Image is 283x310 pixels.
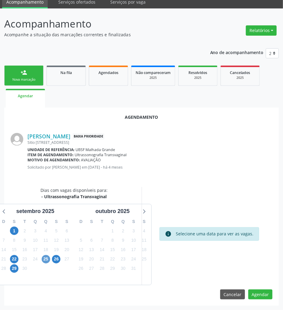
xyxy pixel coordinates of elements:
span: Não compareceram [136,70,171,75]
span: quinta-feira, 23 de outubro de 2025 [119,255,127,263]
span: quarta-feira, 29 de outubro de 2025 [108,264,117,273]
span: AVALIAÇÃO [81,157,101,163]
span: sexta-feira, 19 de setembro de 2025 [52,246,60,254]
span: terça-feira, 21 de outubro de 2025 [98,255,106,263]
span: terça-feira, 16 de setembro de 2025 [21,246,29,254]
span: sábado, 18 de outubro de 2025 [140,246,148,254]
span: sábado, 11 de outubro de 2025 [140,236,148,244]
span: sábado, 4 de outubro de 2025 [140,227,148,235]
span: sábado, 13 de setembro de 2025 [63,236,71,244]
div: Dias com vagas disponíveis para: [40,187,108,200]
span: quarta-feira, 3 de setembro de 2025 [31,227,40,235]
span: segunda-feira, 13 de outubro de 2025 [87,246,96,254]
div: 2025 [183,76,213,80]
span: sexta-feira, 24 de outubro de 2025 [129,255,138,263]
img: img [11,133,23,146]
span: terça-feira, 30 de setembro de 2025 [21,264,29,273]
a: [PERSON_NAME] [27,133,70,140]
div: 2025 [225,76,255,80]
span: segunda-feira, 1 de setembro de 2025 [10,227,18,235]
span: quarta-feira, 17 de setembro de 2025 [31,246,40,254]
div: 2025 [136,76,171,80]
div: Agendamento [11,114,272,120]
div: Selecione uma data para ver as vagas. [176,231,253,237]
span: sábado, 27 de setembro de 2025 [63,255,71,263]
span: segunda-feira, 8 de setembro de 2025 [10,236,18,244]
p: Ano de acompanhamento [210,48,264,56]
span: terça-feira, 7 de outubro de 2025 [98,236,106,244]
b: Item de agendamento: [27,152,74,157]
span: sexta-feira, 5 de setembro de 2025 [52,227,60,235]
span: sábado, 25 de outubro de 2025 [140,255,148,263]
span: sexta-feira, 31 de outubro de 2025 [129,264,138,273]
div: setembro 2025 [14,207,57,215]
button: Agendar [248,289,272,300]
span: Agendados [98,70,118,75]
div: D [76,217,86,226]
span: domingo, 19 de outubro de 2025 [77,255,85,263]
b: Unidade de referência: [27,147,75,152]
span: quinta-feira, 9 de outubro de 2025 [119,236,127,244]
div: Sitio [STREET_ADDRESS] [27,140,272,145]
span: quinta-feira, 2 de outubro de 2025 [119,227,127,235]
div: T [97,217,107,226]
p: Solicitado por [PERSON_NAME] em [DATE] - há 4 meses [27,165,272,170]
div: Q [107,217,118,226]
span: sexta-feira, 3 de outubro de 2025 [129,227,138,235]
span: quinta-feira, 25 de setembro de 2025 [42,255,50,263]
span: UBSF Malhada Grande [76,147,115,152]
span: quarta-feira, 22 de outubro de 2025 [108,255,117,263]
div: S [51,217,62,226]
span: quinta-feira, 11 de setembro de 2025 [42,236,50,244]
div: S [139,217,150,226]
div: Q [118,217,128,226]
span: domingo, 12 de outubro de 2025 [77,246,85,254]
span: quinta-feira, 18 de setembro de 2025 [42,246,50,254]
span: domingo, 26 de outubro de 2025 [77,264,85,273]
i: info [165,231,172,237]
div: S [128,217,139,226]
span: Na fila [60,70,72,75]
div: T [19,217,30,226]
button: Relatórios [246,25,277,36]
span: terça-feira, 14 de outubro de 2025 [98,246,106,254]
span: sexta-feira, 12 de setembro de 2025 [52,236,60,244]
span: terça-feira, 28 de outubro de 2025 [98,264,106,273]
div: Nova marcação [9,77,39,82]
div: - Ultrassonografia Transvaginal [40,193,108,200]
button: Cancelar [220,289,245,300]
span: quarta-feira, 10 de setembro de 2025 [31,236,40,244]
span: quarta-feira, 15 de outubro de 2025 [108,246,117,254]
span: quinta-feira, 16 de outubro de 2025 [119,246,127,254]
span: terça-feira, 2 de setembro de 2025 [21,227,29,235]
div: S [62,217,72,226]
span: sábado, 6 de setembro de 2025 [63,227,71,235]
span: quinta-feira, 30 de outubro de 2025 [119,264,127,273]
span: quinta-feira, 4 de setembro de 2025 [42,227,50,235]
span: sábado, 20 de setembro de 2025 [63,246,71,254]
span: segunda-feira, 6 de outubro de 2025 [87,236,96,244]
span: quarta-feira, 1 de outubro de 2025 [108,227,117,235]
span: Agendar [18,93,33,98]
span: Baixa Prioridade [72,133,105,140]
div: Q [40,217,51,226]
div: Q [30,217,40,226]
div: S [86,217,97,226]
span: sexta-feira, 17 de outubro de 2025 [129,246,138,254]
span: sexta-feira, 10 de outubro de 2025 [129,236,138,244]
span: Ultrassonografia Transvaginal [75,152,127,157]
span: segunda-feira, 22 de setembro de 2025 [10,255,18,263]
span: sexta-feira, 26 de setembro de 2025 [52,255,60,263]
span: quarta-feira, 8 de outubro de 2025 [108,236,117,244]
span: segunda-feira, 27 de outubro de 2025 [87,264,96,273]
b: Motivo de agendamento: [27,157,80,163]
span: Resolvidos [188,70,207,75]
span: segunda-feira, 29 de setembro de 2025 [10,264,18,273]
div: outubro 2025 [93,207,132,215]
span: domingo, 5 de outubro de 2025 [77,236,85,244]
span: quarta-feira, 24 de setembro de 2025 [31,255,40,263]
span: terça-feira, 9 de setembro de 2025 [21,236,29,244]
span: segunda-feira, 20 de outubro de 2025 [87,255,96,263]
div: person_add [21,69,27,76]
span: segunda-feira, 15 de setembro de 2025 [10,246,18,254]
